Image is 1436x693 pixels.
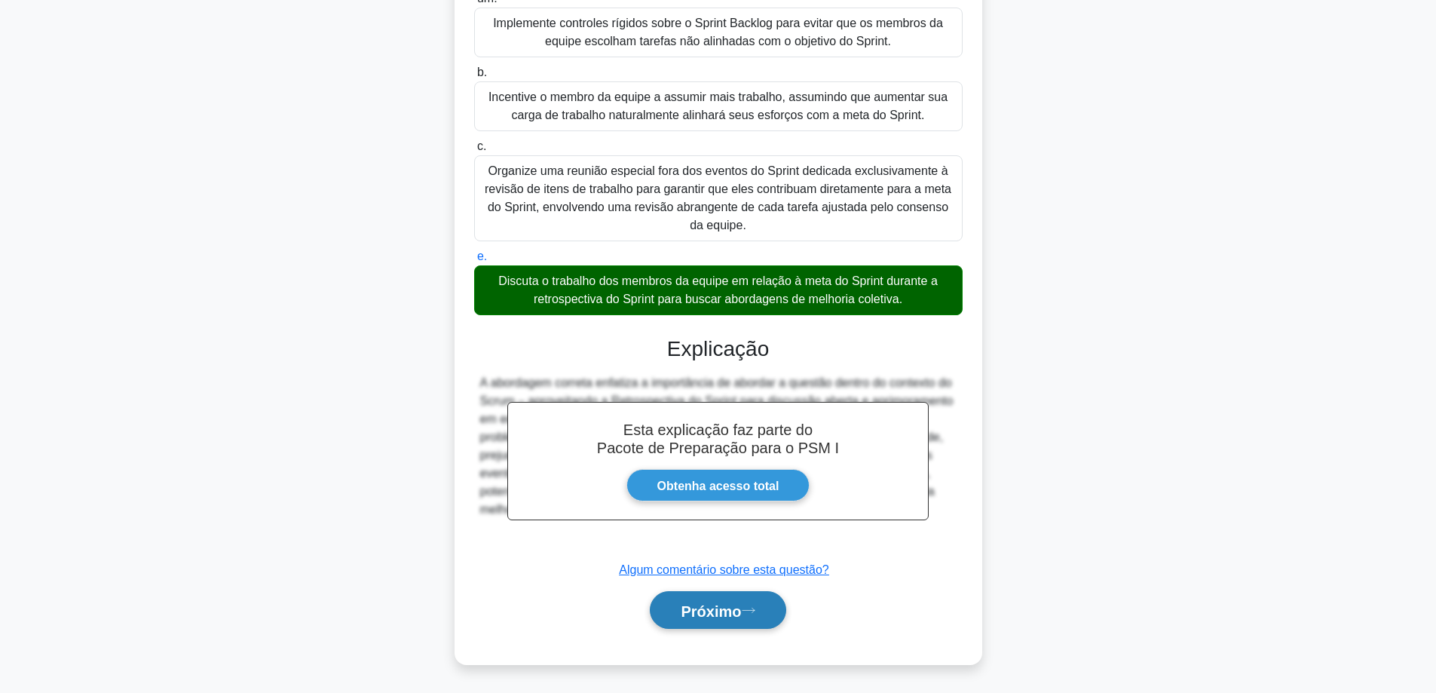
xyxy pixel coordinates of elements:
a: Obtenha acesso total [626,469,810,501]
font: b. [477,66,487,78]
font: Implemente controles rígidos sobre o Sprint Backlog para evitar que os membros da equipe escolham... [493,17,943,48]
font: Próximo [681,603,741,619]
font: A abordagem correta enfatiza a importância de abordar a questão dentro do contexto do Scrum – apr... [480,376,954,516]
font: Incentive o membro da equipe a assumir mais trabalho, assumindo que aumentar sua carga de trabalh... [488,90,948,121]
a: Algum comentário sobre esta questão? [619,563,828,576]
font: Discuta o trabalho dos membros da equipe em relação à meta do Sprint durante a retrospectiva do S... [498,274,938,305]
font: e. [477,250,487,262]
button: Próximo [650,591,785,630]
font: Explicação [667,337,769,360]
font: Organize uma reunião especial fora dos eventos do Sprint dedicada exclusivamente à revisão de ite... [485,164,951,232]
font: c. [477,140,486,152]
